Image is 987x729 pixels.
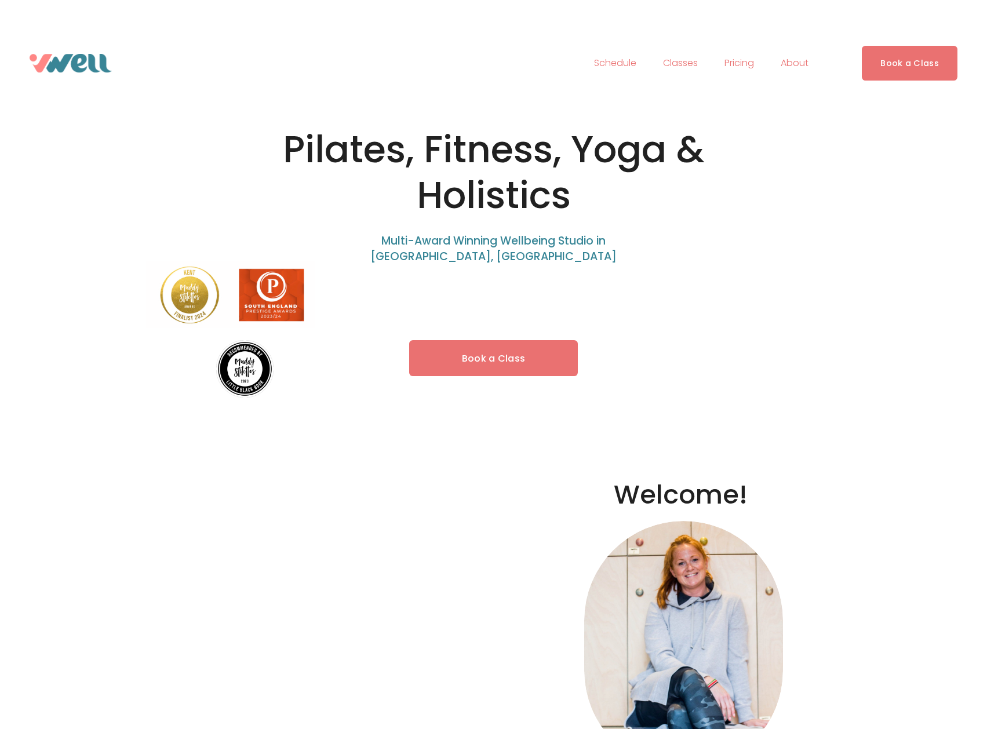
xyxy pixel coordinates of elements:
[370,233,617,264] span: Multi-Award Winning Wellbeing Studio in [GEOGRAPHIC_DATA], [GEOGRAPHIC_DATA]
[594,54,636,72] a: Schedule
[781,54,808,72] a: folder dropdown
[781,55,808,72] span: About
[663,54,698,72] a: folder dropdown
[234,127,753,218] h1: Pilates, Fitness, Yoga & Holistics
[724,54,754,72] a: Pricing
[409,340,578,377] a: Book a Class
[614,478,753,512] h2: Welcome!
[663,55,698,72] span: Classes
[30,54,112,72] img: VWell
[862,46,957,80] a: Book a Class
